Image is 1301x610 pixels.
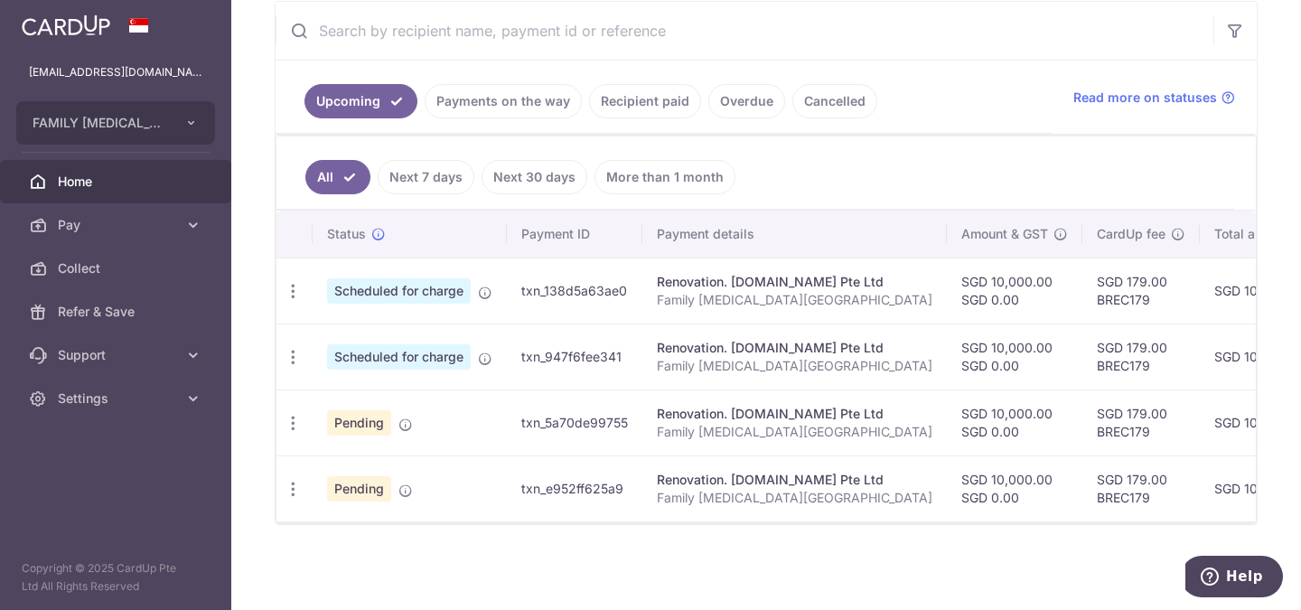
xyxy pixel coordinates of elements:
[327,278,471,304] span: Scheduled for charge
[33,114,166,132] span: FAMILY [MEDICAL_DATA] CENTRE PTE. LTD.
[507,211,642,258] th: Payment ID
[327,476,391,502] span: Pending
[378,160,474,194] a: Next 7 days
[29,63,202,81] p: [EMAIL_ADDRESS][DOMAIN_NAME]
[589,84,701,118] a: Recipient paid
[947,389,1082,455] td: SGD 10,000.00 SGD 0.00
[1082,455,1200,521] td: SGD 179.00 BREC179
[657,357,932,375] p: Family [MEDICAL_DATA][GEOGRAPHIC_DATA]
[507,455,642,521] td: txn_e952ff625a9
[657,489,932,507] p: Family [MEDICAL_DATA][GEOGRAPHIC_DATA]
[58,303,177,321] span: Refer & Save
[507,389,642,455] td: txn_5a70de99755
[507,258,642,324] td: txn_138d5a63ae0
[657,423,932,441] p: Family [MEDICAL_DATA][GEOGRAPHIC_DATA]
[1214,225,1274,243] span: Total amt.
[1185,556,1283,601] iframe: Opens a widget where you can find more information
[16,101,215,145] button: FAMILY [MEDICAL_DATA] CENTRE PTE. LTD.
[1097,225,1165,243] span: CardUp fee
[58,173,177,191] span: Home
[327,344,471,370] span: Scheduled for charge
[947,324,1082,389] td: SGD 10,000.00 SGD 0.00
[657,273,932,291] div: Renovation. [DOMAIN_NAME] Pte Ltd
[305,160,370,194] a: All
[425,84,582,118] a: Payments on the way
[642,211,947,258] th: Payment details
[961,225,1048,243] span: Amount & GST
[1073,89,1217,107] span: Read more on statuses
[657,339,932,357] div: Renovation. [DOMAIN_NAME] Pte Ltd
[22,14,110,36] img: CardUp
[792,84,877,118] a: Cancelled
[594,160,735,194] a: More than 1 month
[304,84,417,118] a: Upcoming
[657,291,932,309] p: Family [MEDICAL_DATA][GEOGRAPHIC_DATA]
[507,324,642,389] td: txn_947f6fee341
[1082,324,1200,389] td: SGD 179.00 BREC179
[276,2,1213,60] input: Search by recipient name, payment id or reference
[947,455,1082,521] td: SGD 10,000.00 SGD 0.00
[1082,258,1200,324] td: SGD 179.00 BREC179
[482,160,587,194] a: Next 30 days
[327,225,366,243] span: Status
[657,471,932,489] div: Renovation. [DOMAIN_NAME] Pte Ltd
[58,216,177,234] span: Pay
[1073,89,1235,107] a: Read more on statuses
[1082,389,1200,455] td: SGD 179.00 BREC179
[708,84,785,118] a: Overdue
[58,346,177,364] span: Support
[947,258,1082,324] td: SGD 10,000.00 SGD 0.00
[58,389,177,408] span: Settings
[327,410,391,436] span: Pending
[657,405,932,423] div: Renovation. [DOMAIN_NAME] Pte Ltd
[58,259,177,277] span: Collect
